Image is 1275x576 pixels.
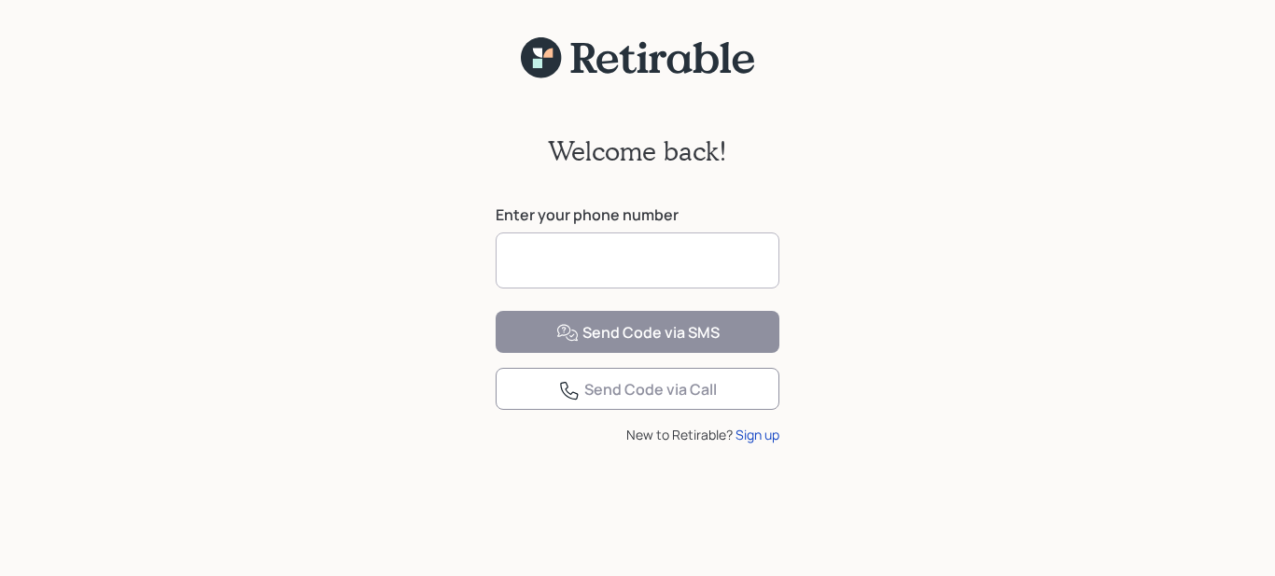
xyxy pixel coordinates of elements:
div: Send Code via SMS [556,322,720,344]
h2: Welcome back! [548,135,727,167]
div: Sign up [736,425,779,444]
label: Enter your phone number [496,204,779,225]
div: New to Retirable? [496,425,779,444]
div: Send Code via Call [558,379,717,401]
button: Send Code via Call [496,368,779,410]
button: Send Code via SMS [496,311,779,353]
